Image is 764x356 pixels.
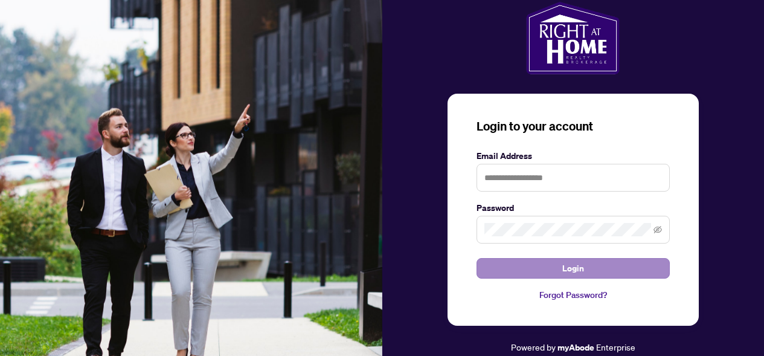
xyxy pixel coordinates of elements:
[477,288,670,302] a: Forgot Password?
[477,149,670,163] label: Email Address
[511,341,556,352] span: Powered by
[477,201,670,215] label: Password
[596,341,635,352] span: Enterprise
[477,118,670,135] h3: Login to your account
[653,225,662,234] span: eye-invisible
[562,259,584,278] span: Login
[557,341,594,354] a: myAbode
[526,2,620,74] img: ma-logo
[477,258,670,279] button: Login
